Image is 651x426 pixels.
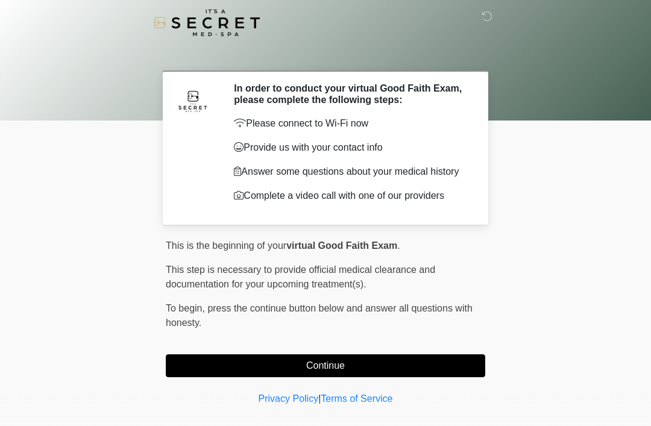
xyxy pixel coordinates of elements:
[166,265,435,289] span: This step is necessary to provide official medical clearance and documentation for your upcoming ...
[175,83,211,119] img: Agent Avatar
[166,240,286,251] span: This is the beginning of your
[234,116,467,131] p: Please connect to Wi-Fi now
[154,9,260,36] img: It's A Secret Med Spa Logo
[234,83,467,105] h2: In order to conduct your virtual Good Faith Exam, please complete the following steps:
[234,164,467,179] p: Answer some questions about your medical history
[166,303,473,328] span: press the continue button below and answer all questions with honesty.
[166,303,207,313] span: To begin,
[259,393,319,404] a: Privacy Policy
[321,393,392,404] a: Terms of Service
[318,393,321,404] a: |
[157,43,494,66] h1: ‎ ‎
[166,354,485,377] button: Continue
[234,189,467,203] p: Complete a video call with one of our providers
[234,140,467,155] p: Provide us with your contact info
[286,240,397,251] strong: virtual Good Faith Exam
[397,240,400,251] span: .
